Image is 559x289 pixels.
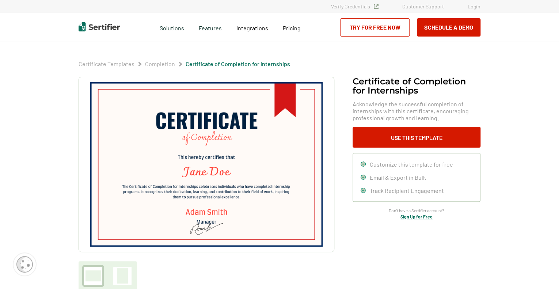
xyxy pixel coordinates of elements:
img: Cookie Popup Icon [16,256,33,273]
span: Track Recipient Engagement [370,187,444,194]
a: Completion [145,60,175,67]
h1: Certificate of Completion​ for Internships [353,77,480,95]
a: Verify Credentials [331,3,379,9]
a: Pricing [283,23,301,32]
a: Try for Free Now [340,18,410,37]
a: Certificate of Completion​ for Internships [186,60,290,67]
a: Integrations [236,23,268,32]
span: Email & Export in Bulk [370,174,426,181]
div: Breadcrumb [79,60,290,68]
span: Customize this template for free [370,161,453,168]
button: Schedule a Demo [417,18,480,37]
span: Don’t have a Sertifier account? [389,207,444,214]
button: Use This Template [353,127,480,148]
a: Login [468,3,480,9]
span: Acknowledge the successful completion of internships with this certificate, encouraging professio... [353,100,480,121]
span: Certificate of Completion​ for Internships [186,60,290,68]
img: Verified [374,4,379,9]
span: Solutions [160,23,184,32]
span: Features [199,23,222,32]
span: Integrations [236,24,268,31]
iframe: Chat Widget [522,254,559,289]
img: Sertifier | Digital Credentialing Platform [79,22,120,31]
span: Certificate Templates [79,60,134,68]
span: Completion [145,60,175,68]
a: Sign Up for Free [400,214,433,219]
a: Certificate Templates [79,60,134,67]
span: Pricing [283,24,301,31]
a: Customer Support [402,3,444,9]
img: Certificate of Completion​ for Internships [90,82,323,247]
